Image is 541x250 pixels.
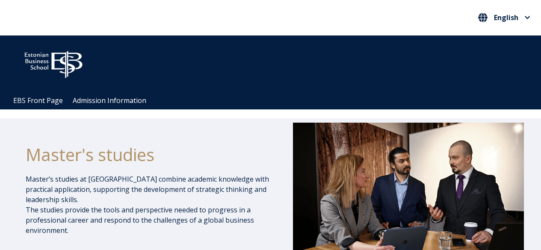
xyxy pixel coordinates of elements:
[73,96,146,105] a: Admission Information
[26,174,274,235] p: Master’s studies at [GEOGRAPHIC_DATA] combine academic knowledge with practical application, supp...
[26,144,274,165] h1: Master's studies
[9,92,541,109] div: Navigation Menu
[240,59,345,68] span: Community for Growth and Resp
[494,14,518,21] span: English
[13,96,63,105] a: EBS Front Page
[476,11,532,25] nav: Select your language
[17,44,90,81] img: ebs_logo2016_white
[476,11,532,24] button: English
